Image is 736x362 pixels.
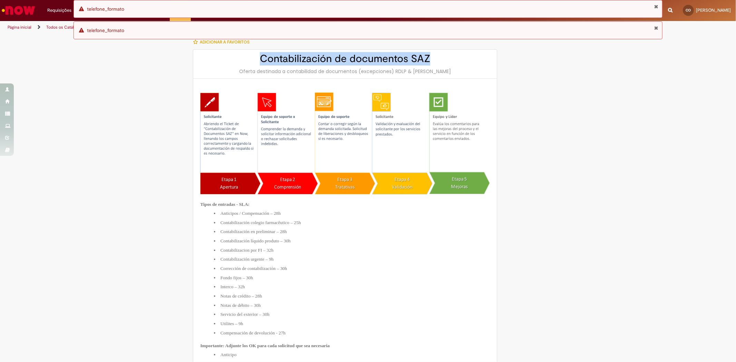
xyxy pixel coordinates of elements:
span: Utilites – 9h [220,321,243,326]
span: Contabilizacion por FI – 32h [220,248,274,253]
button: Fechar Notificação [654,25,659,31]
span: Contabilización colegio farmacêutico – 25h [220,220,301,225]
a: Todos os Catálogos [46,24,83,30]
div: Oferta destinada a contabilidad de documentos (excepciones) RDLP & [PERSON_NAME] [200,68,490,75]
ul: Trilhas de página [5,21,485,34]
span: Tipos de entradas - SLA: [200,202,249,207]
span: Notas de crédito – 28h [220,293,262,299]
span: Corrección de contabilización – 30h [220,266,287,271]
span: Servicio del exterior – 30h [220,312,269,317]
span: Notas de débito – 30h [220,303,261,308]
h2: Contabilización de documentos SAZ [200,53,490,64]
span: Requisições [47,7,71,14]
span: Contabilización urgente – 9h [220,257,274,262]
span: Contabilización en preliminar – 28h [220,229,287,234]
span: CO [686,8,691,12]
span: telefone_formato [87,6,124,12]
span: Contabilización líquido produto – 30h [220,238,291,243]
span: Anticipos / Compensación – 28h [220,211,281,216]
span: Compensación de devolución - 27h [220,330,286,335]
button: Fechar Notificação [654,4,659,9]
a: Página inicial [8,24,31,30]
span: Anticipo [220,352,237,357]
span: telefone_formato [87,27,124,33]
span: Adicionar a Favoritos [200,39,249,45]
span: Interco – 32h [220,284,245,289]
img: ServiceNow [1,3,36,17]
span: [PERSON_NAME] [696,7,731,13]
span: Importante: Adjunte los OK para cada solicitud que sea necesaria [200,343,330,348]
span: Fondo fijos – 30h [220,275,253,280]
